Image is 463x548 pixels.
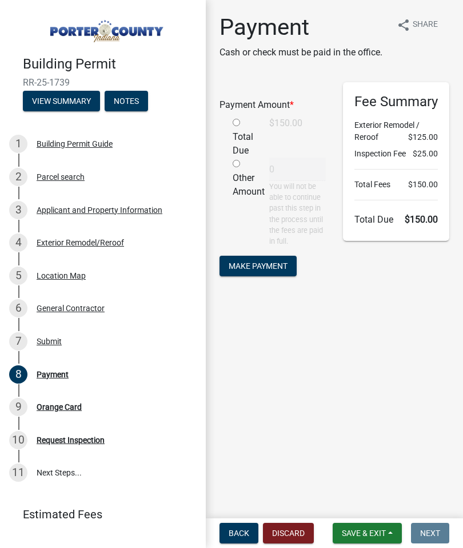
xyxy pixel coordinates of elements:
button: Back [219,523,258,543]
div: Payment [37,370,69,378]
wm-modal-confirm: Summary [23,97,100,106]
span: RR-25-1739 [23,77,183,88]
li: Total Fees [354,179,438,191]
div: Submit [37,337,62,345]
div: 8 [9,365,27,384]
div: 2 [9,168,27,186]
h6: Total Due [354,214,438,225]
button: Next [411,523,449,543]
div: 1 [9,135,27,153]
button: Make Payment [219,256,297,276]
p: Cash or check must be paid in the office. [219,46,382,59]
div: Applicant and Property Information [37,206,162,214]
div: 10 [9,431,27,449]
button: Save & Exit [333,523,402,543]
div: Other Amount [224,158,261,247]
div: 11 [9,464,27,482]
div: Orange Card [37,403,82,411]
span: $25.00 [413,148,438,160]
span: Save & Exit [342,529,386,538]
span: $125.00 [408,131,438,143]
div: Payment Amount [211,98,334,112]
div: Location Map [37,272,86,280]
wm-modal-confirm: Notes [105,97,148,106]
li: Inspection Fee [354,148,438,160]
div: 6 [9,299,27,317]
span: $150.00 [408,179,438,191]
img: Porter County, Indiana [23,12,187,44]
li: Exterior Remodel / Reroof [354,119,438,143]
button: shareShare [388,14,447,36]
span: Back [229,529,249,538]
div: Request Inspection [37,436,105,444]
h4: Building Permit [23,56,197,72]
div: 3 [9,201,27,219]
div: 7 [9,332,27,350]
div: Total Due [224,116,261,158]
div: 5 [9,267,27,285]
div: General Contractor [37,304,105,312]
div: 9 [9,398,27,416]
span: Share [413,18,438,32]
h1: Payment [219,14,382,41]
button: View Summary [23,91,100,111]
div: Exterior Remodel/Reroof [37,239,124,247]
span: $150.00 [405,214,438,225]
button: Discard [263,523,314,543]
button: Notes [105,91,148,111]
a: Estimated Fees [9,503,187,526]
i: share [397,18,410,32]
span: Next [420,529,440,538]
div: Parcel search [37,173,85,181]
h6: Fee Summary [354,94,438,110]
span: Make Payment [229,261,288,271]
div: Building Permit Guide [37,140,113,148]
div: 4 [9,233,27,252]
